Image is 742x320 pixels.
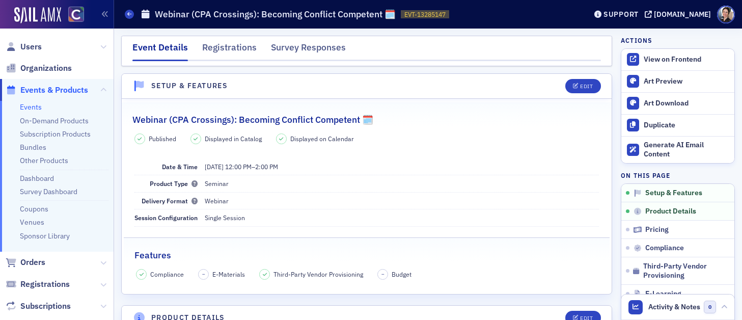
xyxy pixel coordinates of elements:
a: On-Demand Products [20,116,89,125]
a: Art Preview [621,71,734,92]
div: [DOMAIN_NAME] [654,10,711,19]
a: Events [20,102,42,112]
span: Displayed in Catalog [205,134,262,143]
span: Single Session [205,214,245,222]
div: Registrations [202,41,257,60]
time: 12:00 PM [225,163,252,171]
span: Product Type [150,179,198,188]
span: Registrations [20,279,70,290]
span: EVT-13285147 [404,10,446,19]
div: Support [603,10,639,19]
img: SailAMX [14,7,61,23]
h2: Features [134,249,171,262]
a: Other Products [20,156,68,165]
div: View on Frontend [644,55,729,64]
button: Edit [565,79,600,93]
a: View Homepage [61,7,84,24]
a: Subscription Products [20,129,91,139]
span: Compliance [150,270,184,279]
span: Displayed on Calendar [290,134,354,143]
span: Activity & Notes [648,302,700,312]
h1: Webinar (CPA Crossings): Becoming Conflict Competent 🗓️ [155,8,396,20]
span: Delivery Format [142,197,198,205]
a: Sponsor Library [20,231,70,241]
button: Duplicate [621,114,734,136]
span: Profile [717,6,735,23]
div: Art Preview [644,77,729,86]
img: SailAMX [68,7,84,22]
span: Compliance [645,244,684,253]
h4: On this page [621,171,735,180]
a: Subscriptions [6,301,71,312]
span: E-Learning [645,289,681,299]
span: Pricing [645,225,669,234]
span: Seminar [205,179,229,188]
span: Budget [392,270,411,279]
button: Generate AI Email Content [621,136,734,164]
h4: Actions [621,36,652,45]
div: Art Download [644,99,729,108]
div: Survey Responses [271,41,346,60]
h4: Setup & Features [151,81,228,91]
span: Orders [20,257,45,268]
span: Published [149,134,176,143]
a: Organizations [6,63,72,74]
div: Edit [580,84,593,89]
span: Third-Party Vendor Provisioning [273,270,363,279]
a: Bundles [20,143,46,152]
a: Events & Products [6,85,88,96]
a: Coupons [20,204,48,214]
span: Session Configuration [134,214,198,222]
div: Duplicate [644,121,729,130]
a: Art Download [621,92,734,114]
span: Product Details [645,207,696,216]
span: 0 [704,301,717,313]
span: Events & Products [20,85,88,96]
span: Webinar [205,197,229,205]
span: Setup & Features [645,189,702,198]
a: Registrations [6,279,70,290]
a: Venues [20,218,44,227]
div: Event Details [132,41,188,61]
span: Third-Party Vendor Provisioning [643,262,721,280]
a: Orders [6,257,45,268]
span: – [202,271,205,278]
a: Survey Dashboard [20,187,77,196]
div: Generate AI Email Content [644,141,729,158]
button: [DOMAIN_NAME] [645,11,714,18]
span: Subscriptions [20,301,71,312]
span: Organizations [20,63,72,74]
span: E-Materials [212,270,245,279]
time: 2:00 PM [255,163,278,171]
span: [DATE] [205,163,224,171]
a: View on Frontend [621,49,734,70]
span: Date & Time [162,163,198,171]
span: – [381,271,384,278]
h2: Webinar (CPA Crossings): Becoming Conflict Competent 🗓️ [132,113,373,126]
span: Users [20,41,42,52]
a: Users [6,41,42,52]
span: – [205,163,278,171]
a: Dashboard [20,174,54,183]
